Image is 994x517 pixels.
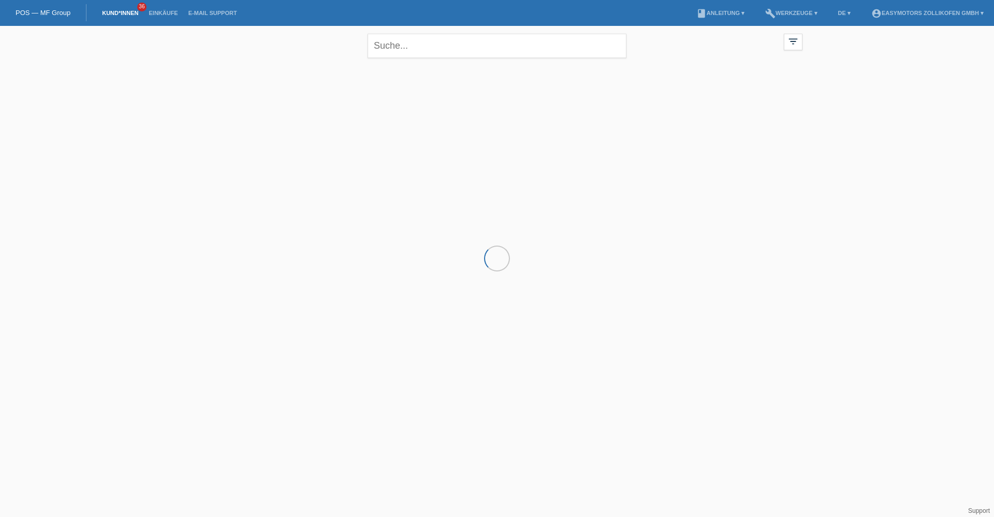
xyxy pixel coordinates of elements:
[833,10,856,16] a: DE ▾
[691,10,750,16] a: bookAnleitung ▾
[760,10,823,16] a: buildWerkzeuge ▾
[137,3,147,11] span: 36
[787,36,799,47] i: filter_list
[866,10,989,16] a: account_circleEasymotors Zollikofen GmbH ▾
[368,34,626,58] input: Suche...
[97,10,143,16] a: Kund*innen
[696,8,707,19] i: book
[871,8,882,19] i: account_circle
[143,10,183,16] a: Einkäufe
[183,10,242,16] a: E-Mail Support
[968,507,990,514] a: Support
[16,9,70,17] a: POS — MF Group
[765,8,776,19] i: build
